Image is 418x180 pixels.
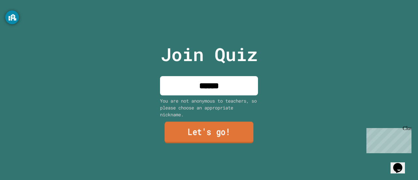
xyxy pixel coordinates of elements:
p: Join Quiz [161,41,258,68]
button: GoGuardian Privacy Information [5,10,19,24]
iframe: chat widget [391,154,411,173]
iframe: chat widget [364,125,411,153]
a: Let's go! [165,122,253,143]
div: Chat with us now!Close [3,3,45,41]
div: You are not anonymous to teachers, so please choose an appropriate nickname. [160,97,258,118]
